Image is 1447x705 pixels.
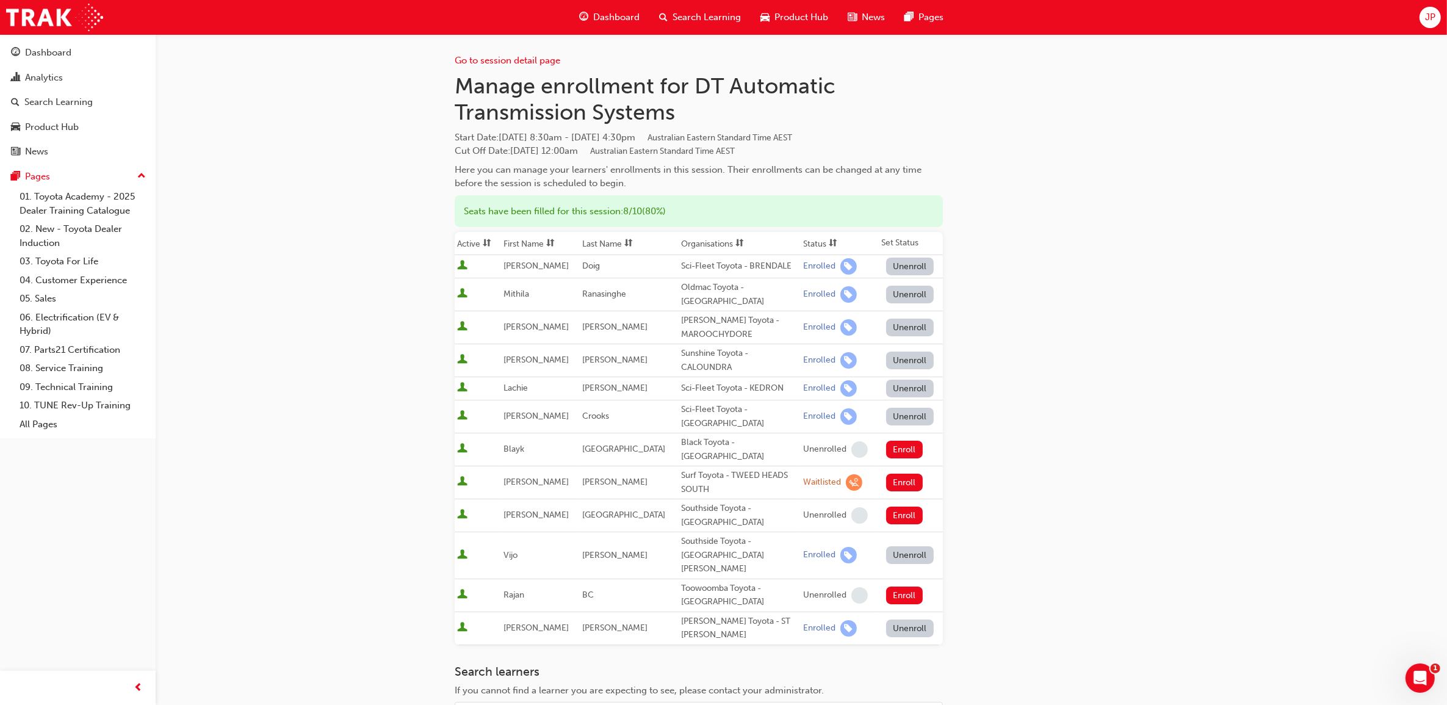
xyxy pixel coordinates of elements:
[886,441,923,458] button: Enroll
[6,4,103,31] img: Trak
[5,67,151,89] a: Analytics
[851,441,868,458] span: learningRecordVerb_NONE-icon
[15,341,151,360] a: 07. Parts21 Certification
[134,681,143,696] span: prev-icon
[582,322,648,332] span: [PERSON_NAME]
[751,5,838,30] a: car-iconProduct Hub
[886,286,934,303] button: Unenroll
[846,474,862,491] span: learningRecordVerb_WAITLIST-icon
[503,550,518,560] span: Vijo
[503,322,569,332] span: [PERSON_NAME]
[455,55,560,66] a: Go to session detail page
[803,477,841,488] div: Waitlisted
[483,239,491,249] span: sorting-icon
[582,510,665,520] span: [GEOGRAPHIC_DATA]
[503,510,569,520] span: [PERSON_NAME]
[1420,7,1441,28] button: JP
[681,347,798,374] div: Sunshine Toyota - CALOUNDRA
[582,444,665,454] span: [GEOGRAPHIC_DATA]
[681,502,798,529] div: Southside Toyota - [GEOGRAPHIC_DATA]
[840,380,857,397] span: learningRecordVerb_ENROLL-icon
[457,622,467,634] span: User is active
[886,546,934,564] button: Unenroll
[886,319,934,336] button: Unenroll
[840,620,857,637] span: learningRecordVerb_ENROLL-icon
[579,10,588,25] span: guage-icon
[457,288,467,300] span: User is active
[590,146,735,156] span: Australian Eastern Standard Time AEST
[457,509,467,521] span: User is active
[503,289,529,299] span: Mithila
[15,252,151,271] a: 03. Toyota For Life
[803,623,835,634] div: Enrolled
[15,289,151,308] a: 05. Sales
[11,73,20,84] span: chart-icon
[5,116,151,139] a: Product Hub
[681,615,798,642] div: [PERSON_NAME] Toyota - ST [PERSON_NAME]
[918,10,944,24] span: Pages
[681,381,798,396] div: Sci-Fleet Toyota - KEDRON
[11,146,20,157] span: news-icon
[455,163,943,190] div: Here you can manage your learners' enrollments in this session. Their enrollments can be changed ...
[840,547,857,563] span: learningRecordVerb_ENROLL-icon
[803,322,835,333] div: Enrolled
[851,587,868,604] span: learningRecordVerb_NONE-icon
[582,477,648,487] span: [PERSON_NAME]
[886,587,923,604] button: Enroll
[15,396,151,415] a: 10. TUNE Rev-Up Training
[455,665,943,679] h3: Search learners
[5,39,151,165] button: DashboardAnalyticsSearch LearningProduct HubNews
[879,232,943,255] th: Set Status
[886,352,934,369] button: Unenroll
[681,582,798,609] div: Toowoomba Toyota - [GEOGRAPHIC_DATA]
[457,354,467,366] span: User is active
[681,259,798,273] div: Sci-Fleet Toyota - BRENDALE
[457,476,467,488] span: User is active
[1406,663,1435,693] iframe: Intercom live chat
[840,258,857,275] span: learningRecordVerb_ENROLL-icon
[457,589,467,601] span: User is active
[503,261,569,271] span: [PERSON_NAME]
[457,260,467,272] span: User is active
[499,132,792,143] span: [DATE] 8:30am - [DATE] 4:30pm
[503,623,569,633] span: [PERSON_NAME]
[503,444,524,454] span: Blayk
[582,355,648,365] span: [PERSON_NAME]
[582,590,594,600] span: BC
[15,378,151,397] a: 09. Technical Training
[11,172,20,183] span: pages-icon
[5,165,151,188] button: Pages
[851,507,868,524] span: learningRecordVerb_NONE-icon
[803,355,835,366] div: Enrolled
[455,195,943,228] div: Seats have been filled for this session : 8 / 10 ( 80% )
[25,71,63,85] div: Analytics
[829,239,837,249] span: sorting-icon
[681,535,798,576] div: Southside Toyota - [GEOGRAPHIC_DATA][PERSON_NAME]
[840,286,857,303] span: learningRecordVerb_ENROLL-icon
[15,308,151,341] a: 06. Electrification (EV & Hybrid)
[1425,10,1435,24] span: JP
[25,145,48,159] div: News
[11,122,20,133] span: car-icon
[582,289,626,299] span: Ranasinghe
[5,42,151,64] a: Dashboard
[15,220,151,252] a: 02. New - Toyota Dealer Induction
[25,46,71,60] div: Dashboard
[455,685,824,696] span: If you cannot find a learner you are expecting to see, please contact your administrator.
[803,383,835,394] div: Enrolled
[624,239,633,249] span: sorting-icon
[886,408,934,425] button: Unenroll
[15,359,151,378] a: 08. Service Training
[895,5,953,30] a: pages-iconPages
[582,411,609,421] span: Crooks
[15,271,151,290] a: 04. Customer Experience
[760,10,770,25] span: car-icon
[137,168,146,184] span: up-icon
[886,474,923,491] button: Enroll
[455,232,501,255] th: Toggle SortBy
[457,549,467,562] span: User is active
[735,239,744,249] span: sorting-icon
[681,436,798,463] div: Black Toyota - [GEOGRAPHIC_DATA]
[457,382,467,394] span: User is active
